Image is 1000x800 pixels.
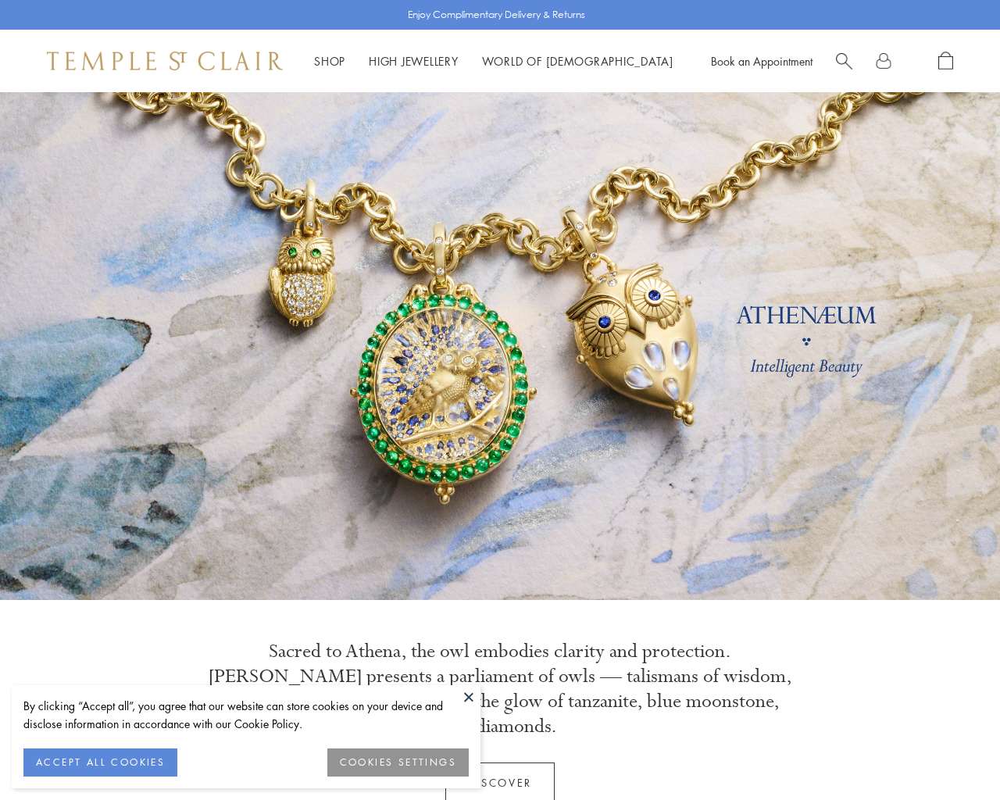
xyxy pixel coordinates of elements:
a: High JewelleryHigh Jewellery [369,53,459,69]
p: Enjoy Complimentary Delivery & Returns [408,7,585,23]
img: Temple St. Clair [47,52,283,70]
button: COOKIES SETTINGS [327,748,469,777]
a: Search [836,52,852,71]
a: ShopShop [314,53,345,69]
a: Book an Appointment [711,53,812,69]
nav: Main navigation [314,52,673,71]
a: Open Shopping Bag [938,52,953,71]
button: ACCEPT ALL COOKIES [23,748,177,777]
a: World of [DEMOGRAPHIC_DATA]World of [DEMOGRAPHIC_DATA] [482,53,673,69]
p: Sacred to Athena, the owl embodies clarity and protection. [PERSON_NAME] presents a parliament of... [207,639,793,739]
div: By clicking “Accept all”, you agree that our website can store cookies on your device and disclos... [23,697,469,733]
